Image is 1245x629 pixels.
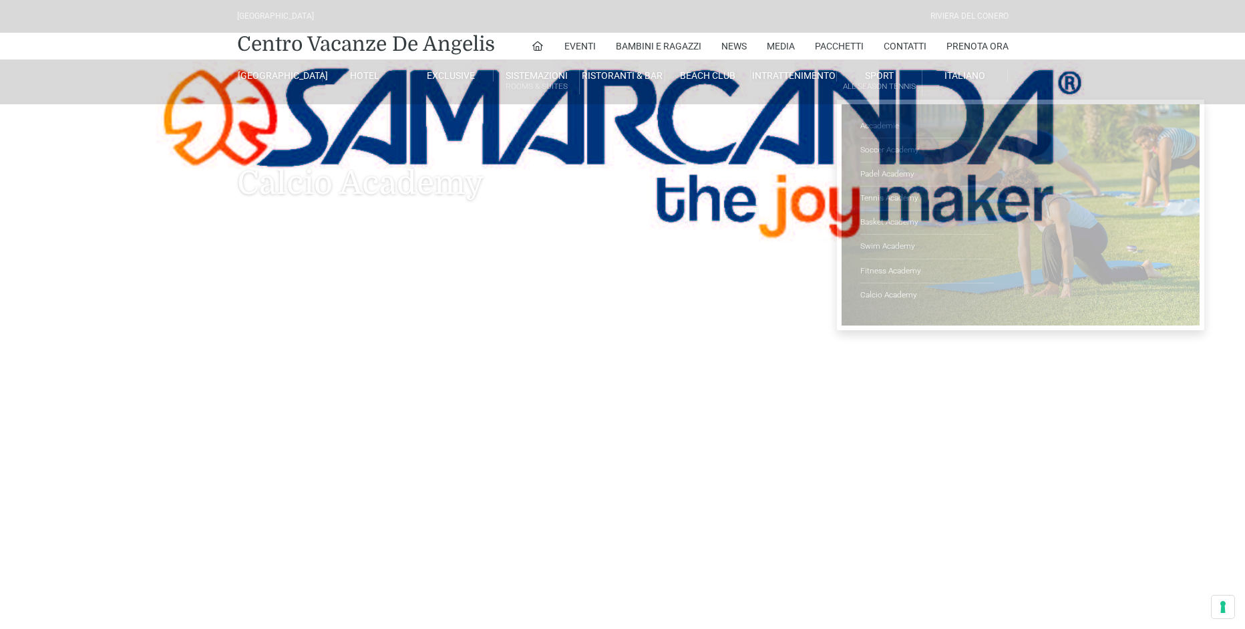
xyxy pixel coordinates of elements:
a: Media [767,33,795,59]
a: Swim Academy [860,235,994,259]
a: Contatti [884,33,926,59]
a: News [721,33,747,59]
button: Le tue preferenze relative al consenso per le tecnologie di tracciamento [1212,596,1234,618]
a: Exclusive [408,70,494,82]
a: Tennis Academy [860,186,994,211]
a: [GEOGRAPHIC_DATA] [237,70,323,82]
a: Italiano [922,70,1008,82]
small: Rooms & Suites [494,80,578,93]
a: Padel Academy [860,162,994,186]
a: Hotel [323,70,408,82]
small: All Season Tennis [837,80,922,93]
a: Calcio Academy [860,283,994,307]
a: Soccer Academy [860,138,994,162]
a: Ristoranti & Bar [580,70,665,82]
a: Basket Academy [860,211,994,235]
a: SistemazioniRooms & Suites [494,70,579,94]
a: Intrattenimento [751,70,836,82]
a: Pacchetti [815,33,864,59]
h1: Calcio Academy [237,104,1009,222]
a: Fitness Academy [860,259,994,283]
a: Accademie [860,114,994,138]
a: Bambini e Ragazzi [616,33,701,59]
a: Beach Club [665,70,751,82]
a: Centro Vacanze De Angelis [237,31,495,57]
a: Eventi [564,33,596,59]
div: Riviera Del Conero [930,10,1009,23]
span: Italiano [944,70,985,81]
div: [GEOGRAPHIC_DATA] [237,10,314,23]
a: Prenota Ora [946,33,1009,59]
a: SportAll Season Tennis [837,70,922,94]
